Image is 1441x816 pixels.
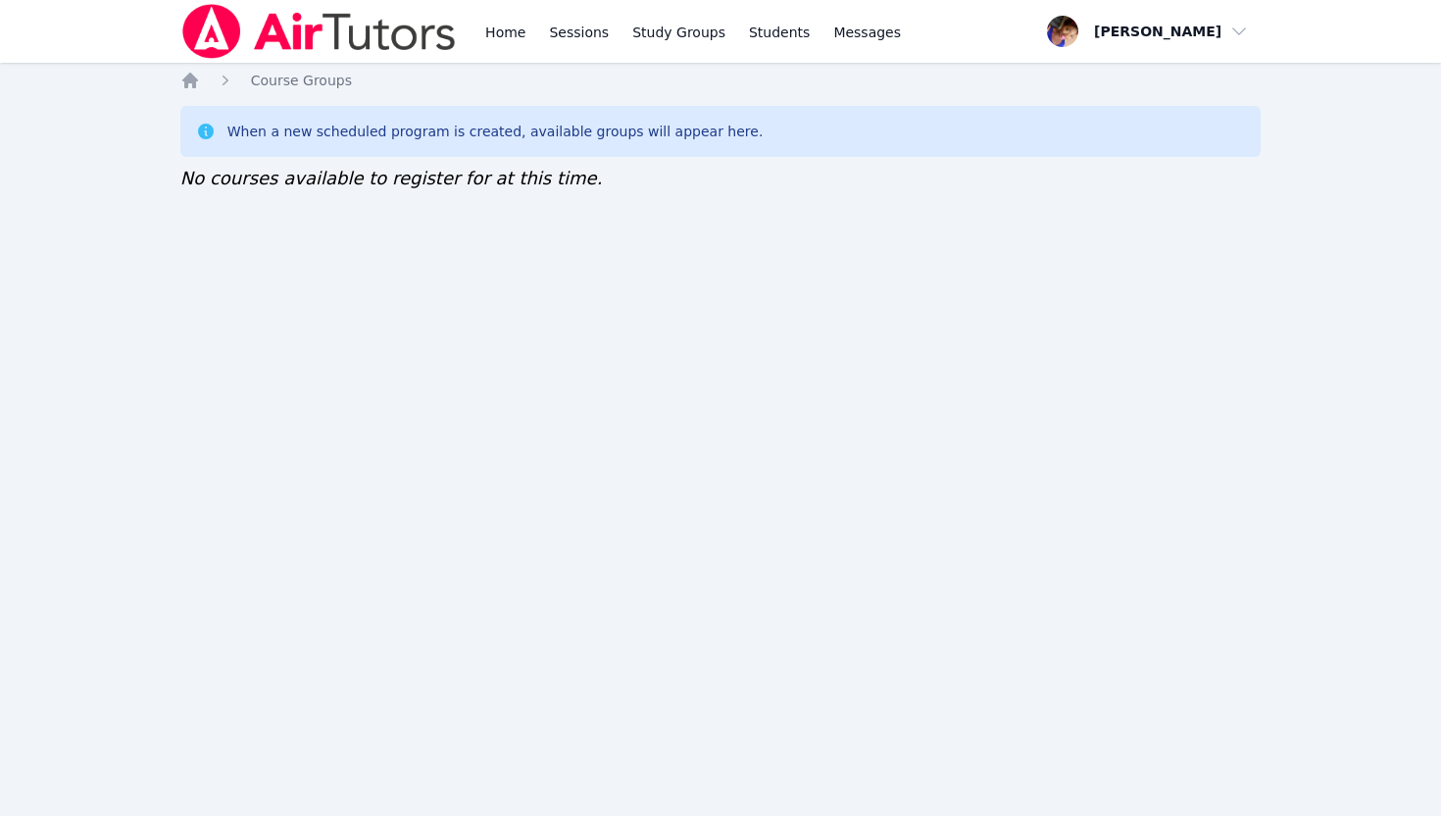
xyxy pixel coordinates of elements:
div: When a new scheduled program is created, available groups will appear here. [227,122,764,141]
a: Course Groups [251,71,352,90]
nav: Breadcrumb [180,71,1262,90]
span: No courses available to register for at this time. [180,168,603,188]
img: Air Tutors [180,4,458,59]
span: Messages [833,23,901,42]
span: Course Groups [251,73,352,88]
